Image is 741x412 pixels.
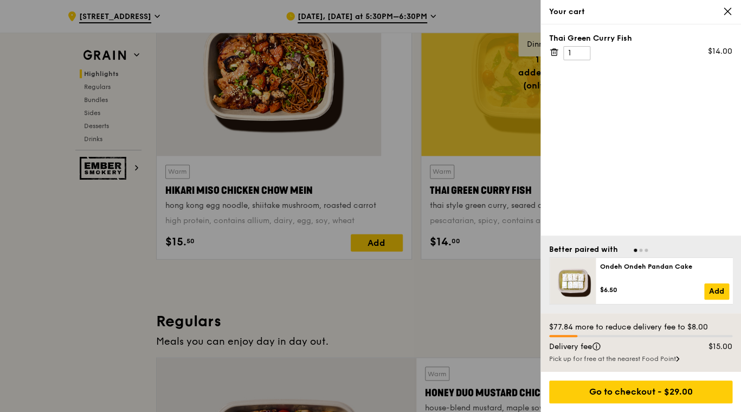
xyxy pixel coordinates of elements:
[549,244,618,255] div: Better paired with
[634,249,637,252] span: Go to slide 1
[600,286,704,294] div: $6.50
[708,46,732,57] div: $14.00
[549,381,732,403] div: Go to checkout - $29.00
[549,354,732,363] div: Pick up for free at the nearest Food Point
[645,249,648,252] span: Go to slide 3
[704,283,729,300] a: Add
[549,322,732,333] div: $77.84 more to reduce delivery fee to $8.00
[639,249,642,252] span: Go to slide 2
[690,341,739,352] div: $15.00
[543,341,690,352] div: Delivery fee
[549,33,732,44] div: Thai Green Curry Fish
[549,7,732,17] div: Your cart
[600,262,729,271] div: Ondeh Ondeh Pandan Cake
